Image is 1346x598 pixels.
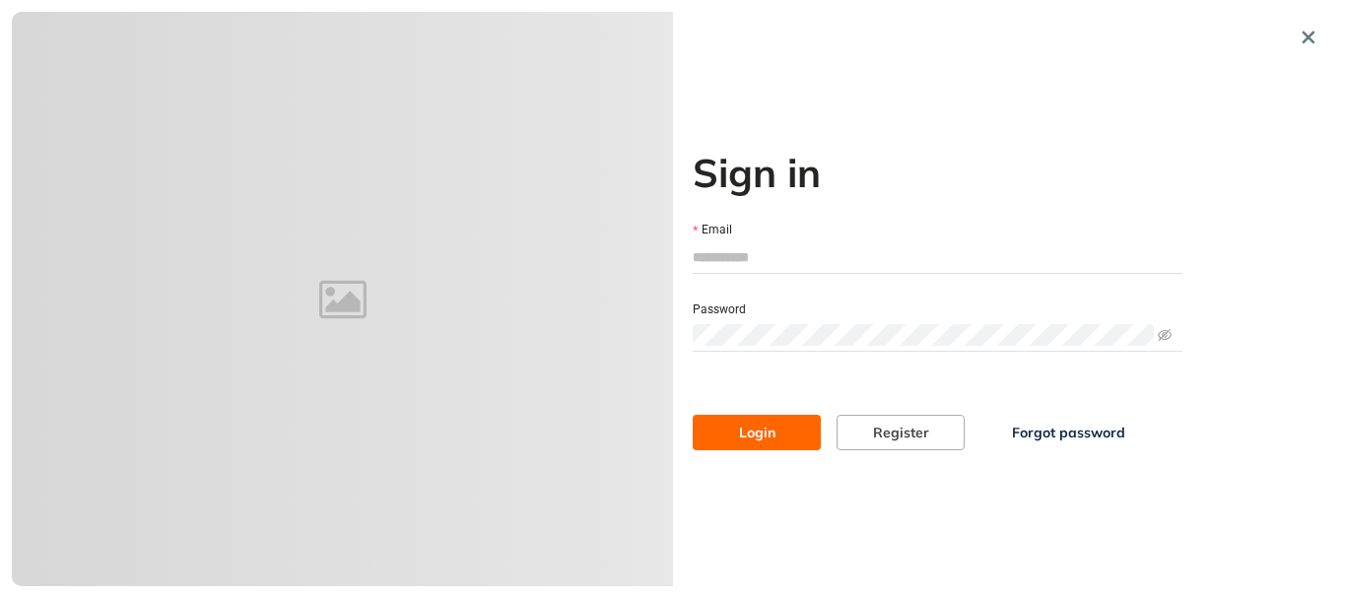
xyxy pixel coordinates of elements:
span: eye-invisible [1158,328,1172,342]
button: Register [837,415,965,450]
h2: Sign in [693,149,1182,196]
label: Password [693,300,746,319]
span: Forgot password [1012,422,1125,443]
label: Email [693,221,732,239]
span: Login [739,422,775,443]
span: Register [873,422,929,443]
input: Password [693,324,1154,346]
input: Email [693,242,1182,272]
button: Login [693,415,821,450]
button: Forgot password [980,415,1157,450]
